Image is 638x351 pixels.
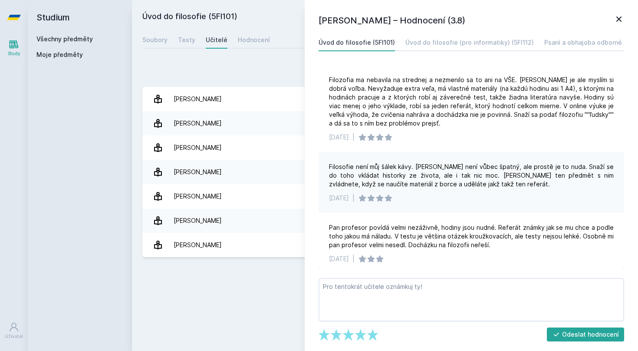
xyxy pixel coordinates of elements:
div: Hodnocení [238,36,270,44]
a: [PERSON_NAME] [142,87,628,111]
a: Učitelé [206,31,227,49]
div: Pan profesor povídá velmi nezáživně, hodiny jsou nudné. Referát známky jak se mu chce a podle toh... [329,223,614,249]
a: Study [2,35,26,61]
div: [PERSON_NAME] [174,212,222,229]
div: Učitelé [206,36,227,44]
a: [PERSON_NAME] 1 hodnocení 3.0 [142,136,628,160]
div: [DATE] [329,133,349,142]
div: | [352,255,355,263]
span: Moje předměty [36,50,83,59]
a: Všechny předměty [36,35,93,43]
div: [PERSON_NAME] [174,188,222,205]
a: [PERSON_NAME] 5 hodnocení 3.6 [142,233,628,257]
a: [PERSON_NAME] 1 hodnocení 5.0 [142,209,628,233]
div: Filosofie není můj šálek kávy. [PERSON_NAME] není vůbec špatný, ale prostě je to nuda. Snaží se d... [329,162,614,189]
div: | [352,194,355,202]
a: Soubory [142,31,168,49]
div: Uživatel [5,333,23,340]
div: [PERSON_NAME] [174,236,222,254]
div: [DATE] [329,255,349,263]
div: [PERSON_NAME] [174,90,222,108]
a: [PERSON_NAME] 1 hodnocení 3.0 [142,160,628,184]
a: Hodnocení [238,31,270,49]
div: [DATE] [329,194,349,202]
div: Study [8,50,20,57]
div: Soubory [142,36,168,44]
div: [PERSON_NAME] [174,115,222,132]
a: [PERSON_NAME] 4 hodnocení 3.8 [142,111,628,136]
div: Filozofia ma nebavila na strednej a nezmenilo sa to ani na VŠE. [PERSON_NAME] je ale myslím si do... [329,76,614,128]
h2: Úvod do filosofie (5FI101) [142,10,530,24]
div: Testy [178,36,195,44]
a: [PERSON_NAME] 6 hodnocení 4.8 [142,184,628,209]
div: [PERSON_NAME] [174,139,222,156]
a: Testy [178,31,195,49]
a: Uživatel [2,318,26,344]
div: | [352,133,355,142]
div: [PERSON_NAME] [174,163,222,181]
